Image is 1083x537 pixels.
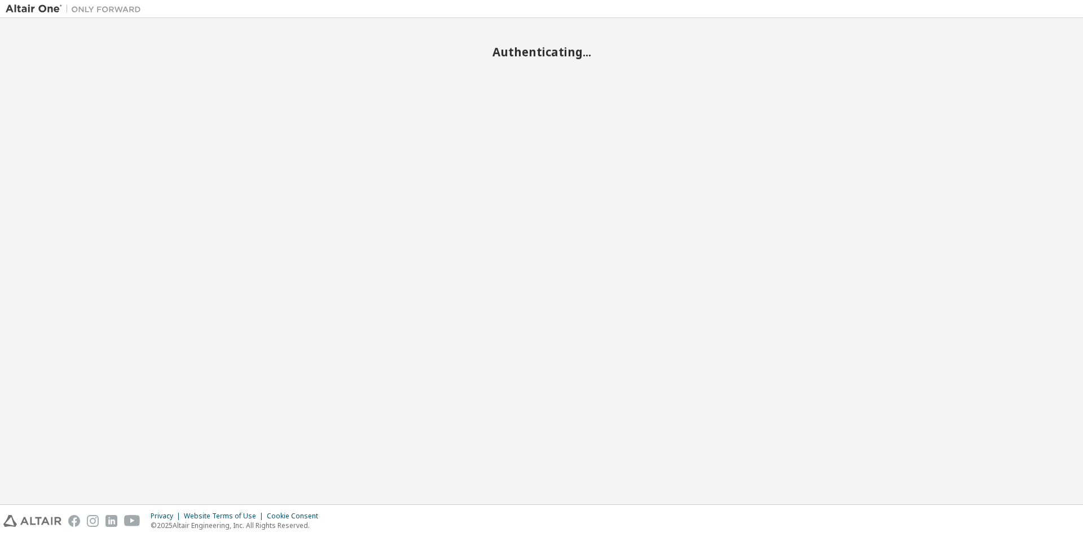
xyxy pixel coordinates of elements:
[68,515,80,527] img: facebook.svg
[6,45,1077,59] h2: Authenticating...
[87,515,99,527] img: instagram.svg
[151,521,325,530] p: © 2025 Altair Engineering, Inc. All Rights Reserved.
[105,515,117,527] img: linkedin.svg
[6,3,147,15] img: Altair One
[3,515,61,527] img: altair_logo.svg
[124,515,140,527] img: youtube.svg
[151,512,184,521] div: Privacy
[267,512,325,521] div: Cookie Consent
[184,512,267,521] div: Website Terms of Use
